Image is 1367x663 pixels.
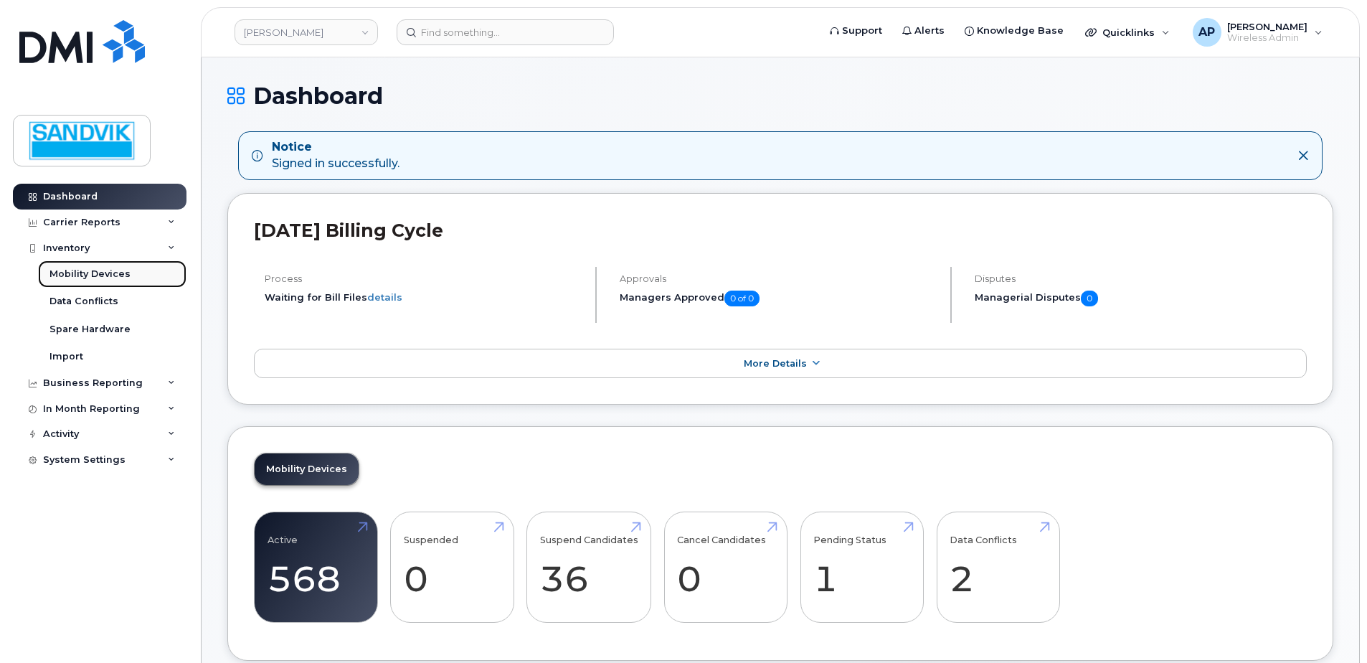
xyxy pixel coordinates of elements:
h1: Dashboard [227,83,1333,108]
span: 0 of 0 [724,291,760,306]
h4: Disputes [975,273,1307,284]
div: Signed in successfully. [272,139,399,172]
a: Pending Status 1 [813,520,910,615]
h2: [DATE] Billing Cycle [254,220,1307,241]
a: details [367,291,402,303]
a: Mobility Devices [255,453,359,485]
a: Cancel Candidates 0 [677,520,774,615]
span: More Details [744,358,807,369]
h5: Managers Approved [620,291,938,306]
h4: Approvals [620,273,938,284]
li: Waiting for Bill Files [265,291,583,304]
a: Suspend Candidates 36 [540,520,638,615]
span: 0 [1081,291,1098,306]
a: Suspended 0 [404,520,501,615]
a: Active 568 [268,520,364,615]
h5: Managerial Disputes [975,291,1307,306]
a: Data Conflicts 2 [950,520,1046,615]
strong: Notice [272,139,399,156]
h4: Process [265,273,583,284]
